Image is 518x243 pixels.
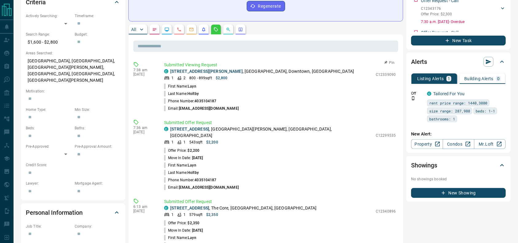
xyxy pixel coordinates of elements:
span: [DATE] [192,156,203,160]
p: 6:13 am [133,205,155,209]
a: Mr.Loft [474,139,506,149]
h2: Showings [411,160,437,170]
div: condos.ca [164,69,168,73]
p: Home Type: [26,107,72,112]
p: Search Range: [26,32,72,37]
p: Offer Price: $2,300 [421,11,452,17]
p: $1,600 - $2,800 [26,37,72,47]
button: Pin [380,60,398,65]
span: [EMAIL_ADDRESS][DOMAIN_NAME] [179,106,239,111]
p: [DATE] [133,130,155,134]
span: bathrooms: 1 [429,116,455,122]
p: , The Core, [GEOGRAPHIC_DATA], [GEOGRAPHIC_DATA] [170,205,316,211]
span: beds: 1-1 [476,108,495,114]
p: [DATE] [133,72,155,76]
p: Email: [164,185,239,190]
div: Showings [411,158,506,173]
span: 4035104187 [194,99,216,103]
p: C12299535 [376,133,396,138]
svg: Push Notification Only [411,96,415,100]
p: Email: [164,106,239,111]
p: Actively Searching: [26,13,72,19]
p: 800 - 899 sqft [189,75,212,81]
svg: Agent Actions [238,27,243,32]
div: Personal Information [26,205,120,220]
a: Tailored For You [433,91,465,96]
div: Alerts [411,54,506,69]
svg: Lead Browsing Activity [164,27,169,32]
p: First Name: [164,163,196,168]
span: Layn [188,84,196,88]
span: rent price range: 1440,3080 [429,100,487,106]
svg: Calls [177,27,182,32]
svg: Requests [214,27,218,32]
p: 1 [171,75,174,81]
p: [DATE] [133,209,155,213]
h2: Alerts [411,57,427,67]
p: 1 [448,76,450,81]
h2: Personal Information [26,208,83,218]
p: Offer Price: [164,148,199,153]
button: New Task [411,36,506,45]
p: Submitted Offer Request [164,198,396,205]
p: Baths: [75,125,120,131]
a: Condos [443,139,474,149]
button: Regenerate [247,1,285,11]
svg: Opportunities [226,27,231,32]
span: $2,350 [187,221,199,225]
div: C12343176Offer Price: $2,300 [421,5,506,18]
p: Pre-Approved: [26,144,72,149]
p: 1 [183,212,186,218]
p: Offer Price: [164,220,199,226]
span: $2,200 [187,148,199,153]
p: 1 [171,212,174,218]
p: C12340896 [376,209,396,214]
p: Submitted Viewing Request [164,62,396,68]
p: 7:36 am [133,126,155,130]
p: First Name: [164,84,196,89]
p: Timeframe: [75,13,120,19]
p: Building Alerts [464,76,493,81]
p: 1 [183,139,186,145]
p: 2 [183,75,186,81]
p: Move In Date: [164,155,203,161]
p: Credit Score: [26,162,120,168]
p: $2,200 [206,139,218,145]
p: 1 [171,139,174,145]
p: 7:38 am [133,68,155,72]
p: Beds: [26,125,72,131]
svg: Listing Alerts [201,27,206,32]
p: [GEOGRAPHIC_DATA], [GEOGRAPHIC_DATA], [GEOGRAPHIC_DATA][PERSON_NAME], [GEOGRAPHIC_DATA], [GEOGRAP... [26,56,120,85]
p: No showings booked [411,176,506,182]
p: Last Name: [164,170,199,175]
a: [STREET_ADDRESS] [170,127,209,131]
p: Listing Alerts [417,76,444,81]
p: 579 sqft [189,212,202,218]
span: [EMAIL_ADDRESS][DOMAIN_NAME] [179,185,239,190]
p: 543 sqft [189,139,202,145]
p: Budget: [75,32,120,37]
p: First Name: [164,235,196,241]
p: Offer Request - Call [421,29,458,36]
p: Submitted Offer Request [164,120,396,126]
span: size range: 287,988 [429,108,470,114]
p: Pre-Approval Amount: [75,144,120,149]
p: Phone Number: [164,98,217,104]
p: Motivation: [26,88,120,94]
a: [STREET_ADDRESS][PERSON_NAME] [170,69,243,74]
span: [DATE] [192,228,203,233]
p: Mortgage Agent: [75,181,120,186]
p: Lawyer: [26,181,72,186]
a: Property [411,139,443,149]
span: Holtby [187,170,199,175]
p: 7:30 a.m. [DATE] - Overdue [421,19,506,25]
span: Layn [188,163,196,167]
p: , [GEOGRAPHIC_DATA][PERSON_NAME], [GEOGRAPHIC_DATA], [GEOGRAPHIC_DATA] [170,126,373,139]
a: [STREET_ADDRESS] [170,206,209,210]
p: $2,350 [206,212,218,218]
p: Job Title: [26,224,72,229]
p: , [GEOGRAPHIC_DATA], Downtown, [GEOGRAPHIC_DATA] [170,68,354,75]
div: condos.ca [427,92,431,96]
p: Company: [75,224,120,229]
p: C12343176 [421,6,452,11]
